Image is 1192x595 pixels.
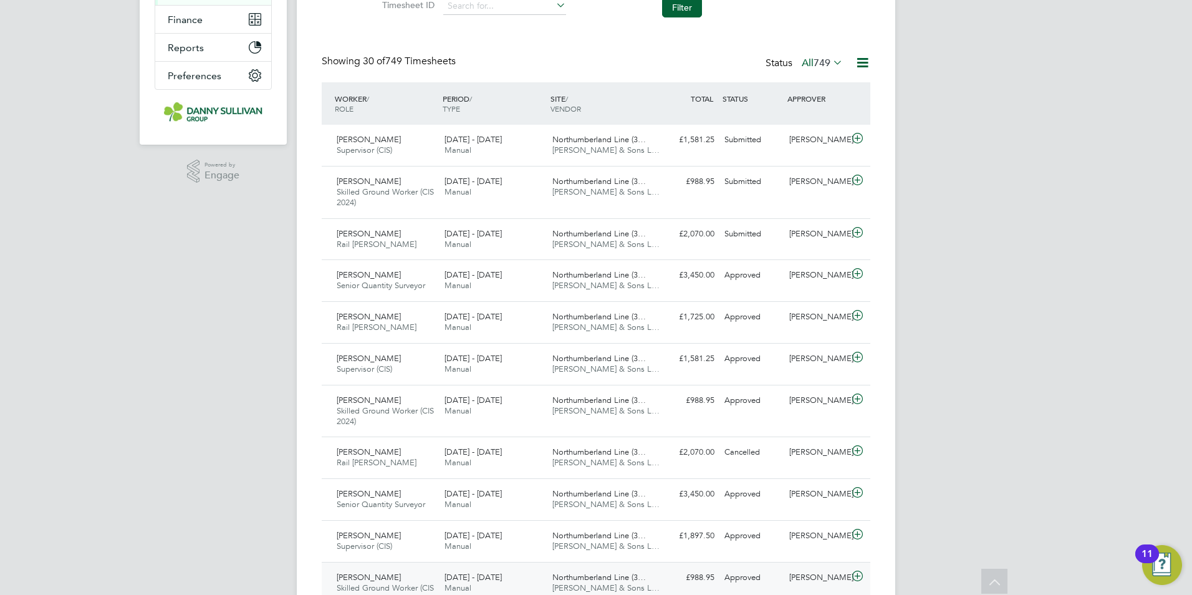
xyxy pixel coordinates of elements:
span: Manual [445,145,471,155]
div: £2,070.00 [655,442,719,463]
span: [DATE] - [DATE] [445,572,502,583]
span: / [469,94,472,104]
span: Northumberland Line (3… [552,311,646,322]
span: [DATE] - [DATE] [445,353,502,364]
span: Rail [PERSON_NAME] [337,322,416,332]
span: [DATE] - [DATE] [445,488,502,499]
span: 30 of [363,55,385,67]
span: Powered by [204,160,239,170]
span: 749 Timesheets [363,55,456,67]
a: Go to home page [155,102,272,122]
div: [PERSON_NAME] [784,568,849,588]
span: [DATE] - [DATE] [445,134,502,145]
div: [PERSON_NAME] [784,224,849,244]
span: Rail [PERSON_NAME] [337,239,416,249]
span: TOTAL [691,94,713,104]
div: £1,581.25 [655,349,719,369]
div: £988.95 [655,568,719,588]
div: PERIOD [440,87,547,120]
span: Finance [168,14,203,26]
span: [PERSON_NAME] & Sons L… [552,541,660,551]
img: dannysullivan-logo-retina.png [164,102,262,122]
div: [PERSON_NAME] [784,442,849,463]
span: [PERSON_NAME] [337,269,401,280]
div: 11 [1142,554,1153,570]
span: Northumberland Line (3… [552,447,646,457]
span: [PERSON_NAME] [337,228,401,239]
span: Manual [445,405,471,416]
span: [PERSON_NAME] [337,311,401,322]
span: Manual [445,364,471,374]
span: ROLE [335,104,353,114]
div: £3,450.00 [655,265,719,286]
span: [PERSON_NAME] & Sons L… [552,405,660,416]
span: Manual [445,541,471,551]
div: £988.95 [655,390,719,411]
span: Skilled Ground Worker (CIS 2024) [337,405,434,427]
span: / [565,94,568,104]
span: [DATE] - [DATE] [445,269,502,280]
label: All [802,57,843,69]
span: Rail [PERSON_NAME] [337,457,416,468]
span: Senior Quantity Surveyor [337,280,425,291]
span: Northumberland Line (3… [552,176,646,186]
span: Northumberland Line (3… [552,228,646,239]
div: [PERSON_NAME] [784,265,849,286]
div: Approved [719,265,784,286]
button: Preferences [155,62,271,89]
span: VENDOR [550,104,581,114]
span: 749 [814,57,830,69]
div: [PERSON_NAME] [784,172,849,192]
span: [PERSON_NAME] & Sons L… [552,457,660,468]
button: Open Resource Center, 11 new notifications [1142,545,1182,585]
a: Powered byEngage [187,160,240,183]
div: Approved [719,526,784,546]
span: [PERSON_NAME] & Sons L… [552,186,660,197]
span: [PERSON_NAME] [337,176,401,186]
span: Northumberland Line (3… [552,530,646,541]
span: Northumberland Line (3… [552,395,646,405]
div: [PERSON_NAME] [784,526,849,546]
span: Supervisor (CIS) [337,145,392,155]
span: [PERSON_NAME] & Sons L… [552,145,660,155]
span: [PERSON_NAME] [337,488,401,499]
span: Northumberland Line (3… [552,134,646,145]
div: £3,450.00 [655,484,719,505]
span: [DATE] - [DATE] [445,447,502,457]
div: Approved [719,568,784,588]
div: Approved [719,484,784,505]
span: Engage [204,170,239,181]
span: [PERSON_NAME] [337,395,401,405]
span: [PERSON_NAME] [337,572,401,583]
span: [DATE] - [DATE] [445,530,502,541]
div: Cancelled [719,442,784,463]
span: [PERSON_NAME] [337,530,401,541]
button: Finance [155,6,271,33]
div: £1,725.00 [655,307,719,327]
span: Northumberland Line (3… [552,353,646,364]
span: Northumberland Line (3… [552,269,646,280]
span: [PERSON_NAME] & Sons L… [552,364,660,374]
span: Supervisor (CIS) [337,364,392,374]
span: Reports [168,42,204,54]
span: [DATE] - [DATE] [445,228,502,239]
span: Northumberland Line (3… [552,572,646,583]
div: WORKER [332,87,440,120]
span: [PERSON_NAME] [337,447,401,457]
div: £1,581.25 [655,130,719,150]
div: Approved [719,349,784,369]
div: £2,070.00 [655,224,719,244]
span: Preferences [168,70,221,82]
div: Submitted [719,224,784,244]
span: Northumberland Line (3… [552,488,646,499]
span: [PERSON_NAME] [337,134,401,145]
div: £1,897.50 [655,526,719,546]
span: Manual [445,186,471,197]
span: [PERSON_NAME] & Sons L… [552,583,660,593]
span: Manual [445,280,471,291]
button: Reports [155,34,271,61]
span: Manual [445,322,471,332]
span: [DATE] - [DATE] [445,395,502,405]
div: Approved [719,307,784,327]
div: [PERSON_NAME] [784,349,849,369]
